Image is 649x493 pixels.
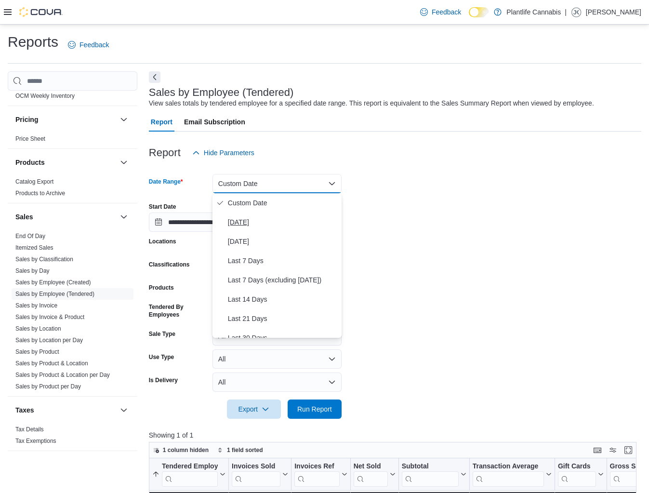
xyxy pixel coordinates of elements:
a: End Of Day [15,233,45,240]
button: Export [227,400,281,419]
div: Invoices Ref [294,462,339,487]
a: Feedback [416,2,465,22]
label: Classifications [149,261,190,268]
span: Feedback [79,40,109,50]
span: Last 21 Days [228,313,338,324]
a: Sales by Day [15,267,50,274]
a: Sales by Invoice [15,302,57,309]
span: Sales by Day [15,267,50,275]
img: Cova [19,7,63,17]
button: Display options [607,444,619,456]
div: Pricing [8,133,137,148]
div: Jesslyn Kuemper [570,6,582,18]
span: Sales by Location [15,325,61,333]
div: OCM [8,90,137,106]
input: Dark Mode [469,7,489,17]
span: Tax Exemptions [15,437,56,445]
span: Sales by Product [15,348,59,356]
span: [DATE] [228,216,338,228]
span: OCM Weekly Inventory [15,92,75,100]
button: Transaction Average [472,462,551,487]
span: 1 field sorted [227,446,263,454]
button: Next [149,71,160,83]
div: Net Sold [353,462,387,487]
a: Sales by Product & Location [15,360,88,367]
button: Tendered Employee [152,462,225,487]
div: Sales [8,230,137,396]
span: Export [233,400,275,419]
div: Products [8,176,137,203]
span: Run Report [297,404,332,414]
span: Report [151,112,172,132]
div: Invoices Ref [294,462,339,471]
label: Is Delivery [149,376,178,384]
p: | [565,6,567,18]
span: 1 column hidden [163,446,209,454]
span: Sales by Product & Location per Day [15,371,110,379]
button: Pricing [118,114,130,125]
input: Press the down key to open a popover containing a calendar. [149,213,241,232]
h3: Products [15,158,45,167]
button: Taxes [118,404,130,416]
a: Sales by Invoice & Product [15,314,84,320]
span: Sales by Product per Day [15,383,81,390]
a: Sales by Product per Day [15,383,81,390]
p: Showing 1 of 1 [149,430,641,440]
span: [DATE] [228,236,338,247]
span: End Of Day [15,232,45,240]
a: Products to Archive [15,190,65,197]
label: Use Type [149,353,174,361]
a: Catalog Export [15,178,53,185]
button: 1 field sorted [213,444,267,456]
span: Sales by Employee (Tendered) [15,290,94,298]
span: Custom Date [228,197,338,209]
button: Keyboard shortcuts [592,444,603,456]
div: Transaction Average [472,462,543,487]
a: Itemized Sales [15,244,53,251]
button: Taxes [15,405,116,415]
button: Gift Cards [558,462,604,487]
span: Itemized Sales [15,244,53,252]
button: Pricing [15,115,116,124]
span: Last 30 Days [228,332,338,344]
button: Subtotal [401,462,466,487]
div: Tendered Employee [162,462,218,471]
span: Products to Archive [15,189,65,197]
label: Tendered By Employees [149,303,209,319]
button: All [212,373,342,392]
h3: Pricing [15,115,38,124]
span: Price Sheet [15,135,45,143]
h1: Reports [8,32,58,52]
a: Sales by Location per Day [15,337,83,344]
h3: Taxes [15,405,34,415]
button: Hide Parameters [188,143,258,162]
label: Products [149,284,174,292]
span: Sales by Classification [15,255,73,263]
div: Net Sold [353,462,387,471]
div: Subtotal [401,462,458,487]
button: Custom Date [212,174,342,193]
div: Invoices Sold [232,462,280,487]
div: View sales totals by tendered employee for a specified date range. This report is equivalent to t... [149,98,594,108]
a: Tax Details [15,426,44,433]
span: Sales by Invoice [15,302,57,309]
div: Select listbox [212,193,342,338]
button: Invoices Sold [232,462,288,487]
a: Sales by Employee (Tendered) [15,291,94,297]
span: Sales by Employee (Created) [15,279,91,286]
a: Tax Exemptions [15,438,56,444]
div: Subtotal [401,462,458,471]
h3: Sales [15,212,33,222]
span: Last 14 Days [228,293,338,305]
button: Net Sold [353,462,395,487]
label: Start Date [149,203,176,211]
span: Catalog Export [15,178,53,186]
span: Email Subscription [184,112,245,132]
span: Dark Mode [469,17,469,18]
div: Gift Card Sales [558,462,596,487]
h3: Report [149,147,181,159]
div: Tendered Employee [162,462,218,487]
a: Sales by Product [15,348,59,355]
